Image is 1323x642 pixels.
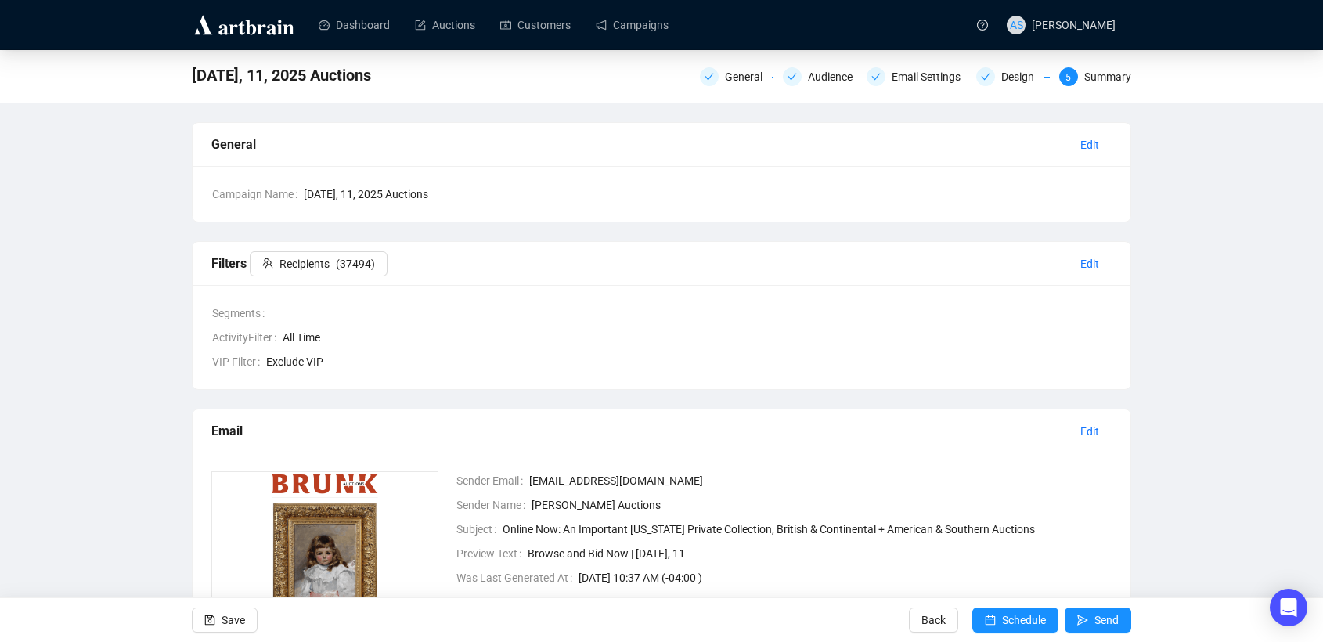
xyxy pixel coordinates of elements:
[1080,255,1099,272] span: Edit
[977,20,988,31] span: question-circle
[503,521,1112,538] span: Online Now: An Important [US_STATE] Private Collection, British & Continental + American & Southe...
[579,569,1112,586] span: [DATE] 10:37 AM (-04:00 )
[500,5,571,45] a: Customers
[1002,598,1046,642] span: Schedule
[304,186,1112,203] span: [DATE], 11, 2025 Auctions
[1001,67,1044,86] div: Design
[1068,419,1112,444] button: Edit
[871,72,881,81] span: check
[921,598,946,642] span: Back
[266,353,1112,370] span: Exclude VIP
[1059,67,1131,86] div: 5Summary
[976,67,1050,86] div: Design
[336,255,375,272] span: ( 37494 )
[529,472,1112,489] span: [EMAIL_ADDRESS][DOMAIN_NAME]
[725,67,772,86] div: General
[1094,598,1119,642] span: Send
[705,72,714,81] span: check
[909,608,958,633] button: Back
[808,67,862,86] div: Audience
[1270,589,1307,626] div: Open Intercom Messenger
[319,5,390,45] a: Dashboard
[892,67,970,86] div: Email Settings
[283,329,1112,346] span: All Time
[528,545,1112,562] span: Browse and Bid Now | [DATE], 11
[1068,132,1112,157] button: Edit
[456,569,579,586] span: Was Last Generated At
[456,545,528,562] span: Preview Text
[262,258,273,269] span: team
[596,5,669,45] a: Campaigns
[1065,72,1071,83] span: 5
[212,186,304,203] span: Campaign Name
[1084,67,1131,86] div: Summary
[250,251,388,276] button: Recipients(37494)
[211,421,1068,441] div: Email
[192,63,371,88] span: September 9, 10, 11, 2025 Auctions
[212,305,271,322] span: Segments
[212,353,266,370] span: VIP Filter
[1032,19,1116,31] span: [PERSON_NAME]
[985,615,996,626] span: calendar
[788,72,797,81] span: check
[972,608,1058,633] button: Schedule
[981,72,990,81] span: check
[1077,615,1088,626] span: send
[783,67,856,86] div: Audience
[532,496,1112,514] span: [PERSON_NAME] Auctions
[1065,608,1131,633] button: Send
[279,255,330,272] span: Recipients
[867,67,967,86] div: Email Settings
[1080,423,1099,440] span: Edit
[204,615,215,626] span: save
[211,256,388,271] span: Filters
[211,135,1068,154] div: General
[222,598,245,642] span: Save
[456,472,529,489] span: Sender Email
[212,329,283,346] span: ActivityFilter
[415,5,475,45] a: Auctions
[456,496,532,514] span: Sender Name
[700,67,773,86] div: General
[192,13,297,38] img: logo
[1080,136,1099,153] span: Edit
[1010,16,1023,34] span: AS
[456,521,503,538] span: Subject
[1068,251,1112,276] button: Edit
[192,608,258,633] button: Save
